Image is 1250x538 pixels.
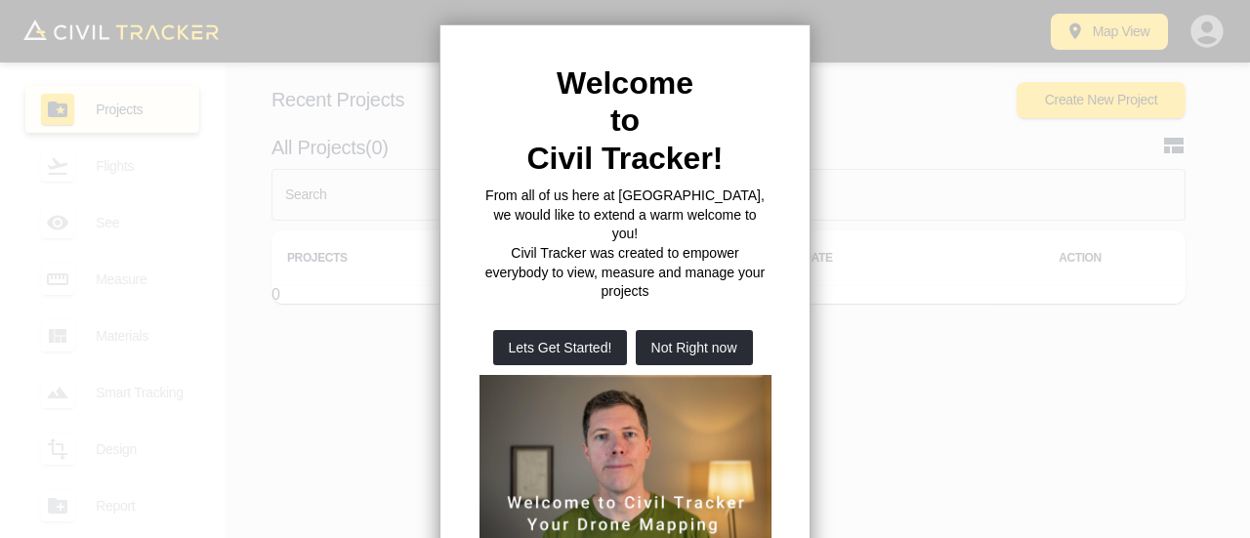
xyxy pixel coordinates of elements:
h2: to [479,102,771,139]
h2: Welcome [479,64,771,102]
p: From all of us here at [GEOGRAPHIC_DATA], we would like to extend a warm welcome to you! [479,186,771,244]
button: Not Right now [636,330,753,365]
button: Lets Get Started! [493,330,628,365]
p: Civil Tracker was created to empower everybody to view, measure and manage your projects [479,244,771,302]
h2: Civil Tracker! [479,140,771,177]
